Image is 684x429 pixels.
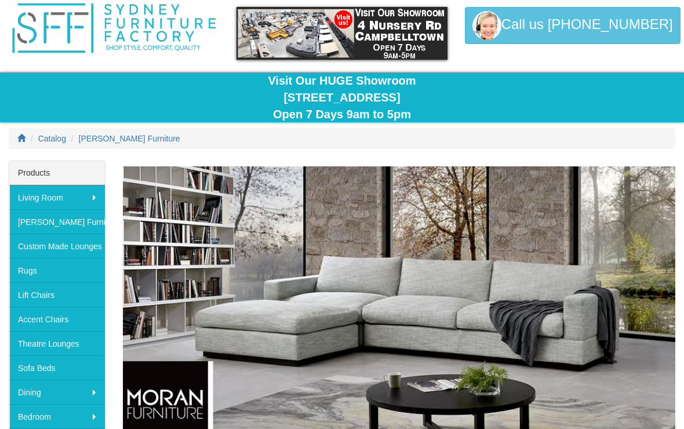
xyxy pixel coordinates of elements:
a: Accent Chairs [9,307,105,331]
a: [PERSON_NAME] Furniture [9,209,105,234]
div: Visit Our HUGE Showroom [STREET_ADDRESS] Open 7 Days 9am to 5pm [9,72,675,122]
a: Lift Chairs [9,282,105,307]
img: Sydney Furniture Factory [9,1,219,56]
a: Catalog [38,134,66,143]
a: Custom Made Lounges [9,234,105,258]
img: showroom.gif [237,7,447,60]
a: [PERSON_NAME] Furniture [79,134,180,143]
a: Living Room [9,185,105,209]
div: Products [9,161,105,185]
a: Bedroom [9,404,105,428]
a: Theatre Lounges [9,331,105,355]
a: Sofa Beds [9,355,105,380]
a: Rugs [9,258,105,282]
a: Dining [9,380,105,404]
